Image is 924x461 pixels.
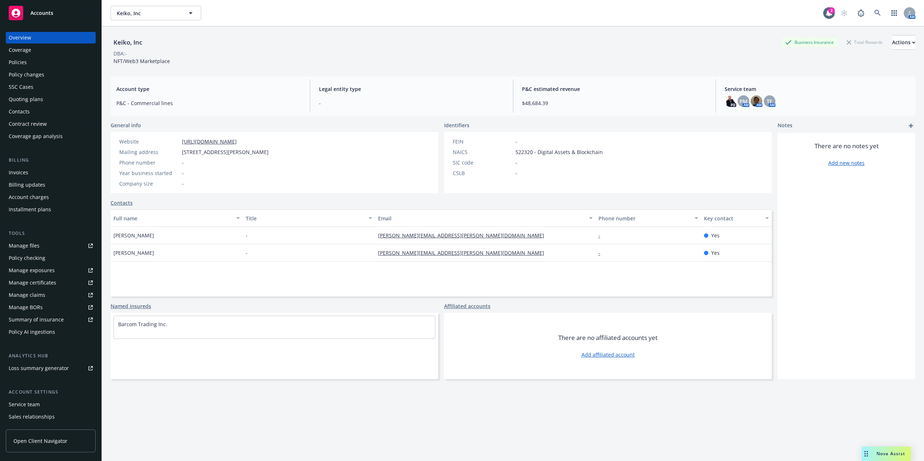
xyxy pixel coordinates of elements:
[113,58,170,65] span: NFT/Web3 Marketplace
[111,199,133,207] a: Contacts
[6,44,96,56] a: Coverage
[117,9,179,17] span: Keiko, Inc
[751,95,762,107] img: photo
[9,277,56,288] div: Manage certificates
[6,252,96,264] a: Policy checking
[598,215,691,222] div: Phone number
[782,38,837,47] div: Business Insurance
[111,209,243,227] button: Full name
[182,169,184,177] span: -
[119,159,179,166] div: Phone number
[522,99,707,107] span: $48,684.39
[9,289,45,301] div: Manage claims
[704,215,761,222] div: Key contact
[118,321,167,328] a: Barcom Trading Inc.
[9,118,47,130] div: Contract review
[596,209,701,227] button: Phone number
[701,209,772,227] button: Key contact
[892,36,915,49] div: Actions
[598,232,606,239] a: -
[843,38,886,47] div: Total Rewards
[319,99,504,107] span: -
[6,179,96,191] a: Billing updates
[444,121,469,129] span: Identifiers
[9,81,33,93] div: SSC Cases
[837,6,852,20] a: Start snowing
[6,362,96,374] a: Loss summary generator
[119,148,179,156] div: Mailing address
[6,167,96,178] a: Invoices
[6,130,96,142] a: Coverage gap analysis
[828,159,865,167] a: Add new notes
[6,265,96,276] a: Manage exposures
[6,389,96,396] div: Account settings
[246,232,248,239] span: -
[6,69,96,80] a: Policy changes
[13,437,67,445] span: Open Client Navigator
[9,265,55,276] div: Manage exposures
[725,95,736,107] img: photo
[9,106,30,117] div: Contacts
[116,99,301,107] span: P&C - Commercial lines
[515,169,517,177] span: -
[6,230,96,237] div: Tools
[182,159,184,166] span: -
[9,326,55,338] div: Policy AI ingestions
[375,209,596,227] button: Email
[246,215,364,222] div: Title
[6,3,96,23] a: Accounts
[711,232,720,239] span: Yes
[778,121,792,130] span: Notes
[767,97,772,105] span: TF
[892,35,915,50] button: Actions
[6,94,96,105] a: Quoting plans
[9,69,44,80] div: Policy changes
[113,249,154,257] span: [PERSON_NAME]
[6,326,96,338] a: Policy AI ingestions
[515,138,517,145] span: -
[907,121,915,130] a: add
[598,249,606,256] a: -
[9,191,49,203] div: Account charges
[9,240,40,252] div: Manage files
[6,157,96,164] div: Billing
[862,447,911,461] button: Nova Assist
[9,179,45,191] div: Billing updates
[378,232,550,239] a: [PERSON_NAME][EMAIL_ADDRESS][PERSON_NAME][DOMAIN_NAME]
[119,180,179,187] div: Company size
[515,159,517,166] span: -
[243,209,375,227] button: Title
[9,167,28,178] div: Invoices
[113,215,232,222] div: Full name
[182,148,269,156] span: [STREET_ADDRESS][PERSON_NAME]
[522,85,707,93] span: P&C estimated revenue
[9,362,69,374] div: Loss summary generator
[828,7,835,14] div: 2
[9,57,27,68] div: Policies
[453,148,513,156] div: NAICS
[725,85,910,93] span: Service team
[9,94,43,105] div: Quoting plans
[9,32,31,43] div: Overview
[9,302,43,313] div: Manage BORs
[444,302,490,310] a: Affiliated accounts
[319,85,504,93] span: Legal entity type
[453,159,513,166] div: SIC code
[9,411,55,423] div: Sales relationships
[453,169,513,177] div: CSLB
[862,447,871,461] div: Drag to move
[453,138,513,145] div: FEIN
[6,81,96,93] a: SSC Cases
[870,6,885,20] a: Search
[378,249,550,256] a: [PERSON_NAME][EMAIL_ADDRESS][PERSON_NAME][DOMAIN_NAME]
[116,85,301,93] span: Account type
[6,204,96,215] a: Installment plans
[111,302,151,310] a: Named insureds
[246,249,248,257] span: -
[6,277,96,288] a: Manage certificates
[877,450,905,457] span: Nova Assist
[9,423,50,435] div: Related accounts
[113,50,127,57] div: DBA: -
[6,32,96,43] a: Overview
